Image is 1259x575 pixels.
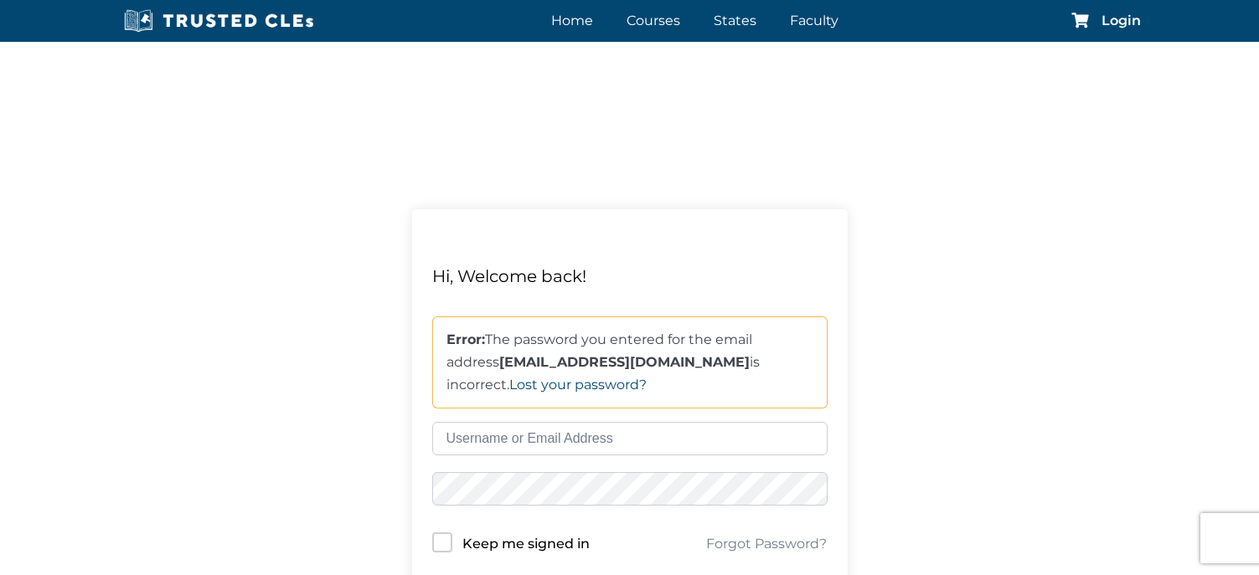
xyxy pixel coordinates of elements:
div: The password you entered for the email address is incorrect. [432,316,828,408]
img: Trusted CLEs [119,8,319,33]
a: Courses [622,8,684,33]
label: Keep me signed in [462,533,590,555]
a: Lost your password? [509,377,647,393]
strong: Error: [446,331,485,347]
a: Faculty [786,8,843,33]
a: States [709,8,761,33]
a: Forgot Password? [705,534,828,554]
a: Home [547,8,597,33]
a: Login [1102,14,1141,28]
input: Username or Email Address [432,422,828,455]
div: Hi, Welcome back! [432,263,828,290]
strong: [EMAIL_ADDRESS][DOMAIN_NAME] [499,354,750,370]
